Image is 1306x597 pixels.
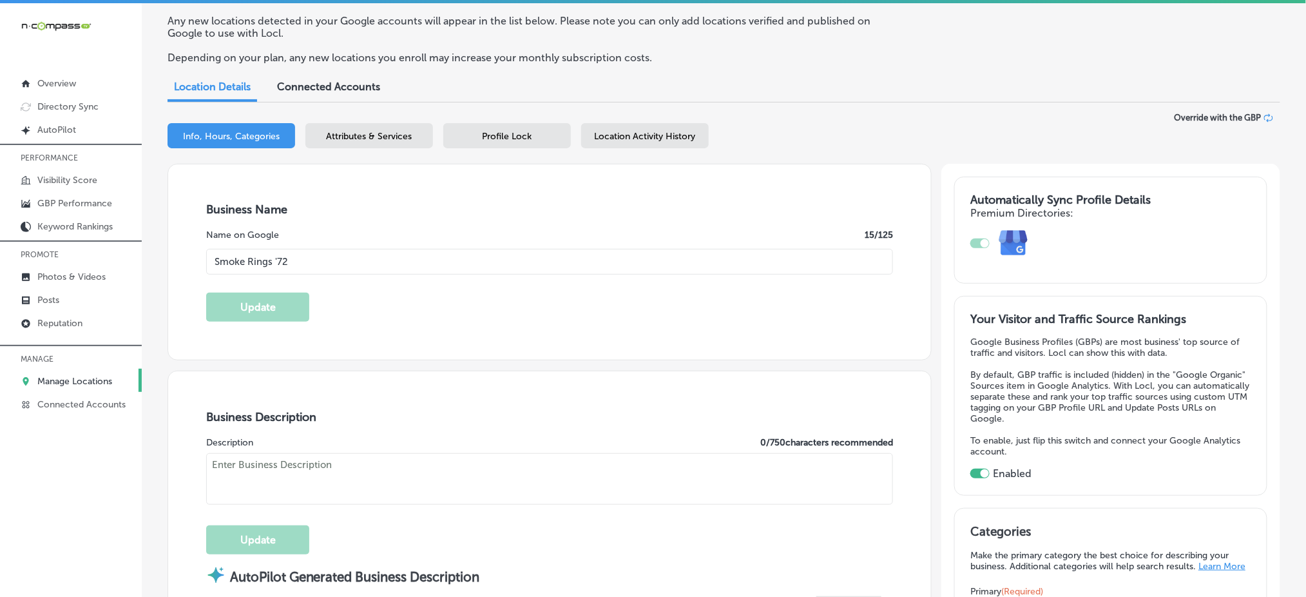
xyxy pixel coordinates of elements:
h3: Categories [970,524,1251,543]
span: Connected Accounts [277,81,380,93]
p: Any new locations detected in your Google accounts will appear in the list below. Please note you... [168,15,891,39]
input: Enter Location Name [206,249,893,275]
button: Update [206,525,309,554]
label: Enabled [993,467,1032,480]
p: Make the primary category the best choice for describing your business. Additional categories wil... [970,550,1251,572]
p: Manage Locations [37,376,112,387]
h4: Premium Directories: [970,207,1251,219]
p: Overview [37,78,76,89]
span: Location Activity History [595,131,696,142]
strong: AutoPilot Generated Business Description [230,569,480,585]
p: Connected Accounts [37,399,126,410]
p: Reputation [37,318,82,329]
button: Update [206,293,309,322]
label: 15 /125 [865,230,893,240]
label: Description [206,437,253,448]
h3: Automatically Sync Profile Details [970,193,1251,207]
p: Photos & Videos [37,271,106,282]
p: Directory Sync [37,101,99,112]
span: Profile Lock [483,131,532,142]
p: Google Business Profiles (GBPs) are most business' top source of traffic and visitors. Locl can s... [970,337,1251,358]
img: autopilot-icon [206,565,226,585]
label: 0 / 750 characters recommended [760,437,893,448]
span: (Required) [1001,586,1043,597]
p: By default, GBP traffic is included (hidden) in the "Google Organic" Sources item in Google Analy... [970,369,1251,424]
img: 660ab0bf-5cc7-4cb8-ba1c-48b5ae0f18e60NCTV_CLogo_TV_Black_-500x88.png [21,20,91,32]
span: Info, Hours, Categories [183,131,280,142]
p: Posts [37,295,59,306]
p: Keyword Rankings [37,221,113,232]
p: Visibility Score [37,175,97,186]
span: Location Details [174,81,251,93]
p: GBP Performance [37,198,112,209]
img: e7ababfa220611ac49bdb491a11684a6.png [990,219,1038,268]
span: Override with the GBP [1174,113,1261,122]
p: AutoPilot [37,124,76,135]
p: To enable, just flip this switch and connect your Google Analytics account. [970,435,1251,457]
h3: Business Name [206,202,893,217]
span: Attributes & Services [327,131,412,142]
h3: Business Description [206,410,893,424]
label: Name on Google [206,230,279,240]
span: Primary [970,586,1043,597]
p: Depending on your plan, any new locations you enroll may increase your monthly subscription costs. [168,52,891,64]
a: Learn More [1198,561,1245,572]
h3: Your Visitor and Traffic Source Rankings [970,312,1251,326]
